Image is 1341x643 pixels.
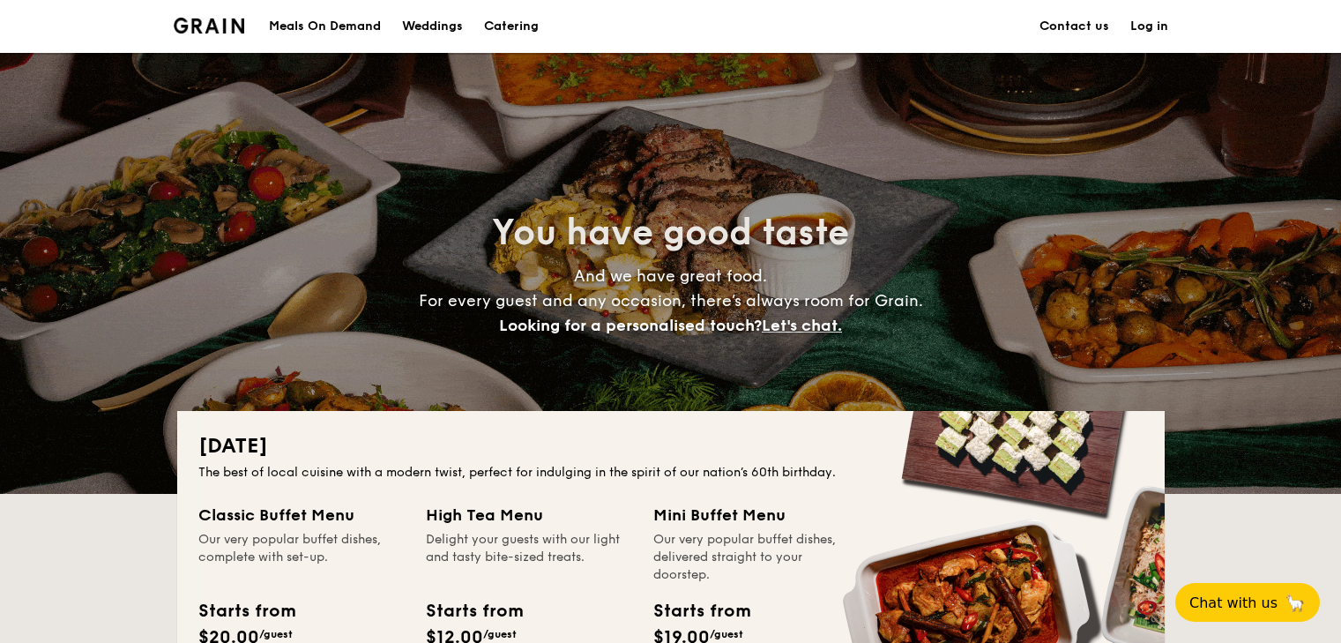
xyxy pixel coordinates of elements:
[426,503,632,527] div: High Tea Menu
[174,18,245,34] a: Logotype
[259,628,293,640] span: /guest
[426,531,632,584] div: Delight your guests with our light and tasty bite-sized treats.
[483,628,517,640] span: /guest
[198,432,1144,460] h2: [DATE]
[1175,583,1320,622] button: Chat with us🦙
[1189,594,1278,611] span: Chat with us
[653,598,749,624] div: Starts from
[174,18,245,34] img: Grain
[419,266,923,335] span: And we have great food. For every guest and any occasion, there’s always room for Grain.
[1285,593,1306,613] span: 🦙
[198,531,405,584] div: Our very popular buffet dishes, complete with set-up.
[426,598,522,624] div: Starts from
[492,212,849,254] span: You have good taste
[653,503,860,527] div: Mini Buffet Menu
[710,628,743,640] span: /guest
[198,503,405,527] div: Classic Buffet Menu
[499,316,762,335] span: Looking for a personalised touch?
[762,316,842,335] span: Let's chat.
[198,464,1144,482] div: The best of local cuisine with a modern twist, perfect for indulging in the spirit of our nation’...
[198,598,294,624] div: Starts from
[653,531,860,584] div: Our very popular buffet dishes, delivered straight to your doorstep.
